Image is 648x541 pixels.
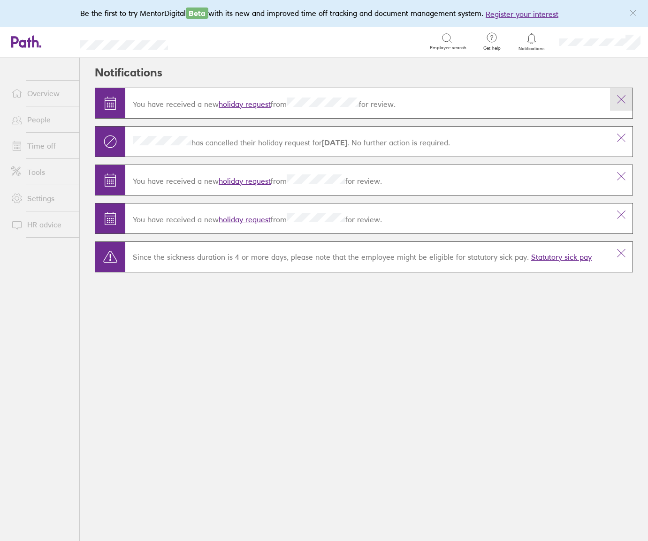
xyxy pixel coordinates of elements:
[4,189,79,208] a: Settings
[133,213,602,224] p: You have received a new from for review.
[133,174,602,186] p: You have received a new from for review.
[517,32,547,52] a: Notifications
[80,8,568,20] div: Be the first to try MentorDigital with its new and improved time off tracking and document manage...
[95,58,162,88] h2: Notifications
[4,110,79,129] a: People
[477,45,507,51] span: Get help
[186,8,208,19] span: Beta
[193,37,217,45] div: Search
[4,163,79,181] a: Tools
[133,136,602,147] p: has cancelled their holiday request for . No further action is required.
[219,176,271,186] a: holiday request
[4,215,79,234] a: HR advice
[322,138,347,147] strong: [DATE]
[531,252,592,262] a: Statutory sick pay
[517,46,547,52] span: Notifications
[4,84,79,103] a: Overview
[133,252,602,262] p: Since the sickness duration is 4 or more days, please note that the employee might be eligible fo...
[430,45,466,51] span: Employee search
[4,136,79,155] a: Time off
[219,99,271,109] a: holiday request
[133,98,602,109] p: You have received a new from for review.
[486,8,558,20] button: Register your interest
[219,215,271,224] a: holiday request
